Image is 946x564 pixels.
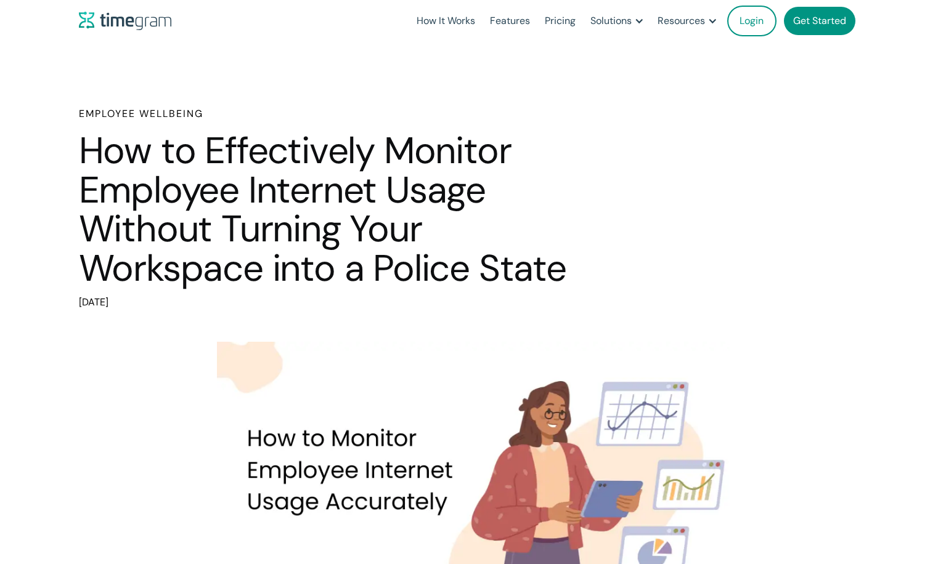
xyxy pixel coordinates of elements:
[79,294,597,311] div: [DATE]
[79,131,597,288] h1: How to Effectively Monitor Employee Internet Usage Without Turning Your Workspace into a Police S...
[79,107,597,121] h6: Employee Wellbeing
[727,6,777,36] a: Login
[784,7,855,35] a: Get Started
[590,12,632,30] div: Solutions
[658,12,705,30] div: Resources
